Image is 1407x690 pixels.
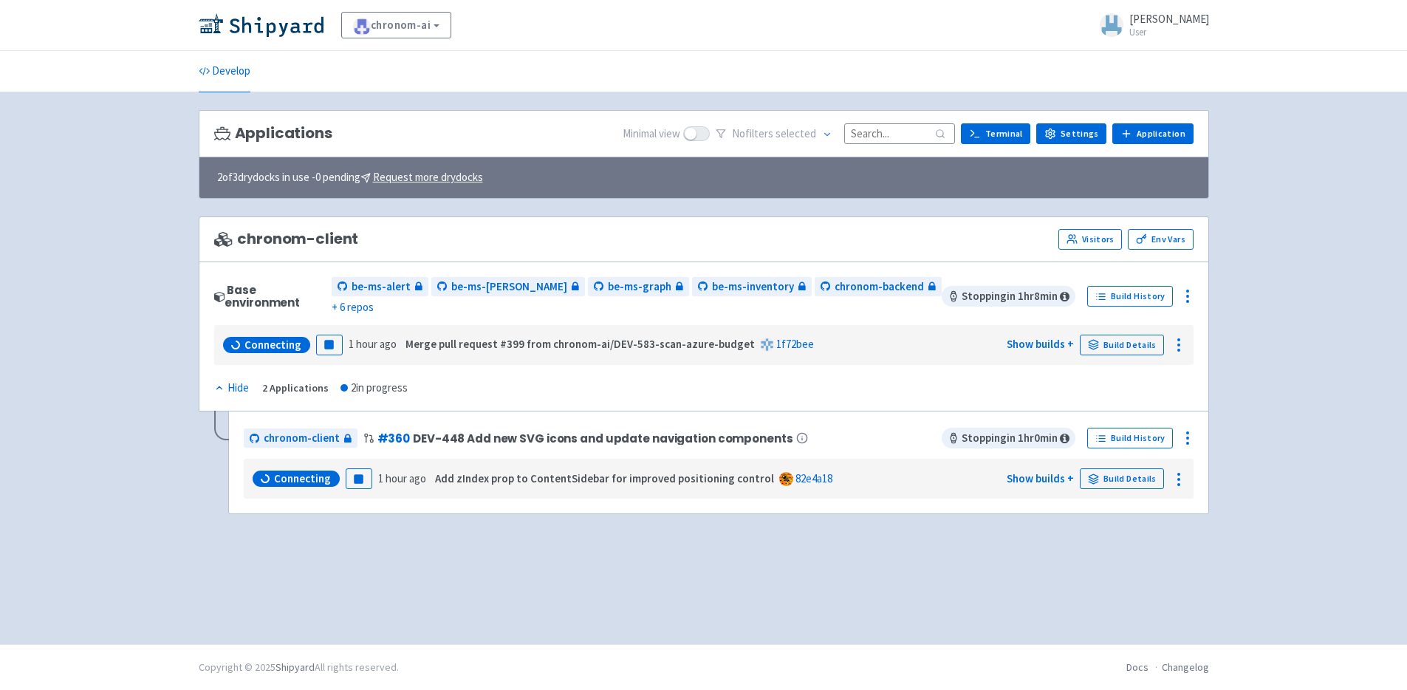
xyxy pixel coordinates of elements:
a: be-ms-inventory [692,277,812,297]
a: Build Details [1080,335,1164,355]
a: Docs [1126,660,1148,674]
a: chronom-backend [815,277,942,297]
a: Develop [199,51,250,92]
a: Shipyard [275,660,315,674]
div: 2 in progress [340,380,408,397]
span: Stopping in 1 hr 8 min [942,286,1075,307]
span: be-ms-alert [352,279,411,296]
a: be-ms-alert [332,277,428,297]
a: 82e4a18 [795,471,832,485]
time: 1 hour ago [378,471,426,485]
a: Build History [1087,428,1173,448]
span: No filter s [732,126,816,143]
div: 2 Applications [262,380,329,397]
a: chronom-client [244,428,357,448]
a: Env Vars [1128,229,1193,250]
span: Minimal view [623,126,680,143]
span: Connecting [244,338,301,352]
a: Terminal [961,123,1030,144]
div: Base environment [214,284,326,310]
span: 2 of 3 drydocks in use - 0 pending [217,169,483,186]
div: Copyright © 2025 All rights reserved. [199,660,399,675]
button: Hide [214,380,250,397]
button: Pause [316,335,343,355]
span: Connecting [274,471,331,486]
span: chronom-client [264,430,340,447]
a: be-ms-graph [588,277,689,297]
a: Visitors [1058,229,1122,250]
a: Build Details [1080,468,1164,489]
u: Request more drydocks [373,170,483,184]
span: chronom-client [214,230,359,247]
time: 1 hour ago [349,337,397,351]
a: 1f72bee [776,337,814,351]
a: Changelog [1162,660,1209,674]
span: selected [776,126,816,140]
span: chronom-backend [835,279,924,296]
input: Search... [844,123,955,143]
a: Application [1112,123,1193,144]
a: chronom-ai [341,12,452,38]
strong: Merge pull request #399 from chronom-ai/DEV-583-scan-azure-budget [405,337,755,351]
span: be-ms-graph [608,279,671,296]
span: DEV-448 Add new SVG icons and update navigation components [413,432,792,445]
div: Hide [214,380,249,397]
strong: Add zIndex prop to ContentSidebar for improved positioning control [435,471,774,485]
span: be-ms-inventory [712,279,794,296]
a: #360 [377,431,411,446]
span: be-ms-[PERSON_NAME] [451,279,567,296]
img: Shipyard logo [199,13,323,37]
span: [PERSON_NAME] [1129,12,1209,26]
a: Build History [1087,286,1173,307]
a: Show builds + [1007,337,1074,351]
a: Settings [1036,123,1106,144]
span: Stopping in 1 hr 0 min [942,428,1075,448]
a: be-ms-[PERSON_NAME] [431,277,585,297]
span: + 6 repos [332,299,374,316]
a: Show builds + [1007,471,1074,485]
h3: Applications [214,125,332,142]
button: Pause [346,468,372,489]
a: [PERSON_NAME] User [1091,13,1209,37]
small: User [1129,27,1209,37]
